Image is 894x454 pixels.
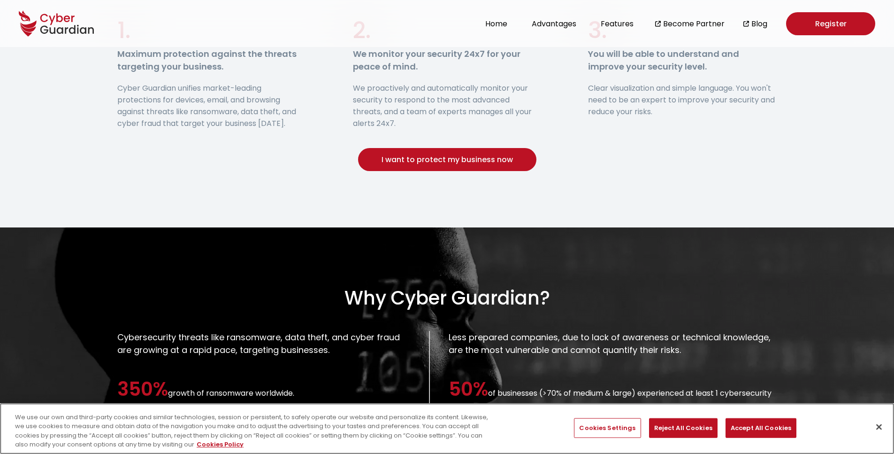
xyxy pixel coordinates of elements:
p: Clear visualization and simple language. You won't need to be an expert to improve your security ... [588,82,777,117]
h2: Why Cyber Guardian? [344,284,550,312]
a: Become Partner [663,18,725,30]
button: Reject All Cookies [649,418,718,438]
h3: You will be able to understand and improve your security level. [588,47,777,73]
h3: We monitor your security 24x7 for your peace of mind. [353,47,542,73]
p: of businesses (>70% of medium & large) experienced at least 1 cybersecurity breach or attack [DATE] [449,375,777,415]
a: Blog [751,18,767,30]
h3: Cybersecurity threats like ransomware, data theft, and cyber fraud are growing at a rapid pace, t... [117,331,410,356]
h3: Less prepared companies, due to lack of awareness or technical knowledge, are the most vulnerable... [449,331,777,356]
button: Cookies Settings, Opens the preference center dialog [574,418,641,438]
p: growth of ransomware worldwide. [117,375,410,403]
button: Home [482,17,510,30]
button: Features [598,17,636,30]
span: 50% [449,376,488,402]
button: Close [869,416,889,437]
h3: Maximum protection against the threats targeting your business. [117,47,306,73]
a: More information about your privacy, opens in a new tab [197,440,244,449]
button: Advantages [529,17,579,30]
a: Register [786,12,875,35]
button: I want to protect my business now [358,148,536,171]
div: We use our own and third-party cookies and similar technologies, session or persistent, to safely... [15,413,492,449]
span: 350% [117,376,168,402]
button: Accept All Cookies [726,418,796,438]
p: We proactively and automatically monitor your security to respond to the most advanced threats, a... [353,82,542,129]
p: Cyber Guardian unifies market-leading protections for devices, email, and browsing against threat... [117,82,306,129]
